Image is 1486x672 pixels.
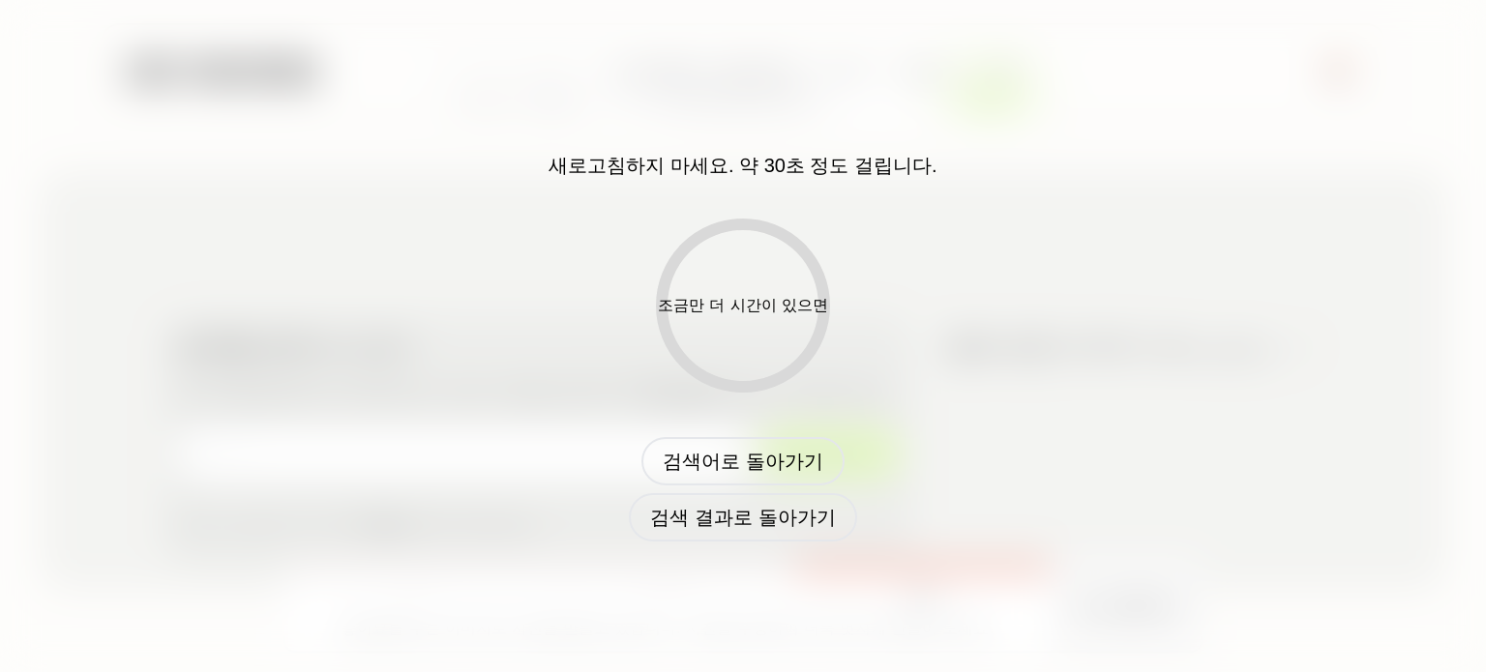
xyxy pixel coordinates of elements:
font: 새로고침하지 마세요. 약 30초 정도 걸립니다. [549,155,936,176]
font: 검색 결과로 돌아가기 [650,507,835,528]
font: 검색어로 돌아가기 [663,451,823,472]
button: 검색어로 돌아가기 [641,437,845,485]
font: 조금만 더 시간이 있으면 [658,296,827,314]
button: 검색 결과로 돌아가기 [629,493,856,541]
